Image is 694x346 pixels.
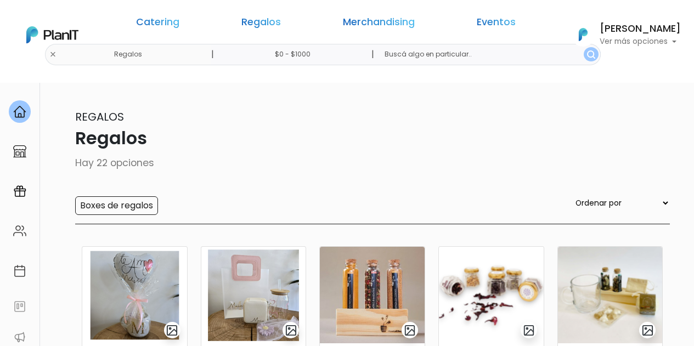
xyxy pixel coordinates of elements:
[13,185,26,198] img: campaigns-02234683943229c281be62815700db0a1741e53638e28bf9629b52c665b00959.svg
[13,105,26,118] img: home-e721727adea9d79c4d83392d1f703f7f8bce08238fde08b1acbfd93340b81755.svg
[25,109,670,125] p: Regalos
[26,26,78,43] img: PlanIt Logo
[343,18,415,31] a: Merchandising
[376,44,600,65] input: Buscá algo en particular..
[201,247,306,343] img: thumb_2000___2000-Photoroom__14_.png
[13,300,26,313] img: feedback-78b5a0c8f98aac82b08bfc38622c3050aee476f2c9584af64705fc4e61158814.svg
[600,38,681,46] p: Ver más opciones
[571,22,595,47] img: PlanIt Logo
[25,156,670,170] p: Hay 22 opciones
[13,264,26,277] img: calendar-87d922413cdce8b2cf7b7f5f62616a5cf9e4887200fb71536465627b3292af00.svg
[13,145,26,158] img: marketplace-4ceaa7011d94191e9ded77b95e3339b90024bf715f7c57f8cf31f2d8c509eaba.svg
[523,324,535,337] img: gallery-light
[25,125,670,151] p: Regalos
[82,247,187,343] img: thumb_2000___2000-Photoroom__11_.png
[211,48,214,61] p: |
[371,48,374,61] p: |
[136,18,179,31] a: Catering
[477,18,516,31] a: Eventos
[49,51,57,58] img: close-6986928ebcb1d6c9903e3b54e860dbc4d054630f23adef3a32610726dff6a82b.svg
[558,247,663,343] img: thumb_689360ad4ad9f_captura-de-pantalla-2025-08-06-110321.png
[600,24,681,34] h6: [PERSON_NAME]
[404,324,416,337] img: gallery-light
[75,196,158,215] input: Boxes de regalos
[565,20,681,49] button: PlanIt Logo [PERSON_NAME] Ver más opciones
[439,247,544,343] img: thumb_Captura_de_pantalla_2025-05-29_134645.png
[166,324,178,337] img: gallery-light
[320,247,425,343] img: thumb_WhatsApp_Image_2021-08-28_at_13.44.21.jpeg
[13,331,26,344] img: partners-52edf745621dab592f3b2c58e3bca9d71375a7ef29c3b500c9f145b62cc070d4.svg
[587,50,595,59] img: search_button-432b6d5273f82d61273b3651a40e1bd1b912527efae98b1b7a1b2c0702e16a8d.svg
[285,324,297,337] img: gallery-light
[13,224,26,237] img: people-662611757002400ad9ed0e3c099ab2801c6687ba6c219adb57efc949bc21e19d.svg
[241,18,281,31] a: Regalos
[641,324,654,337] img: gallery-light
